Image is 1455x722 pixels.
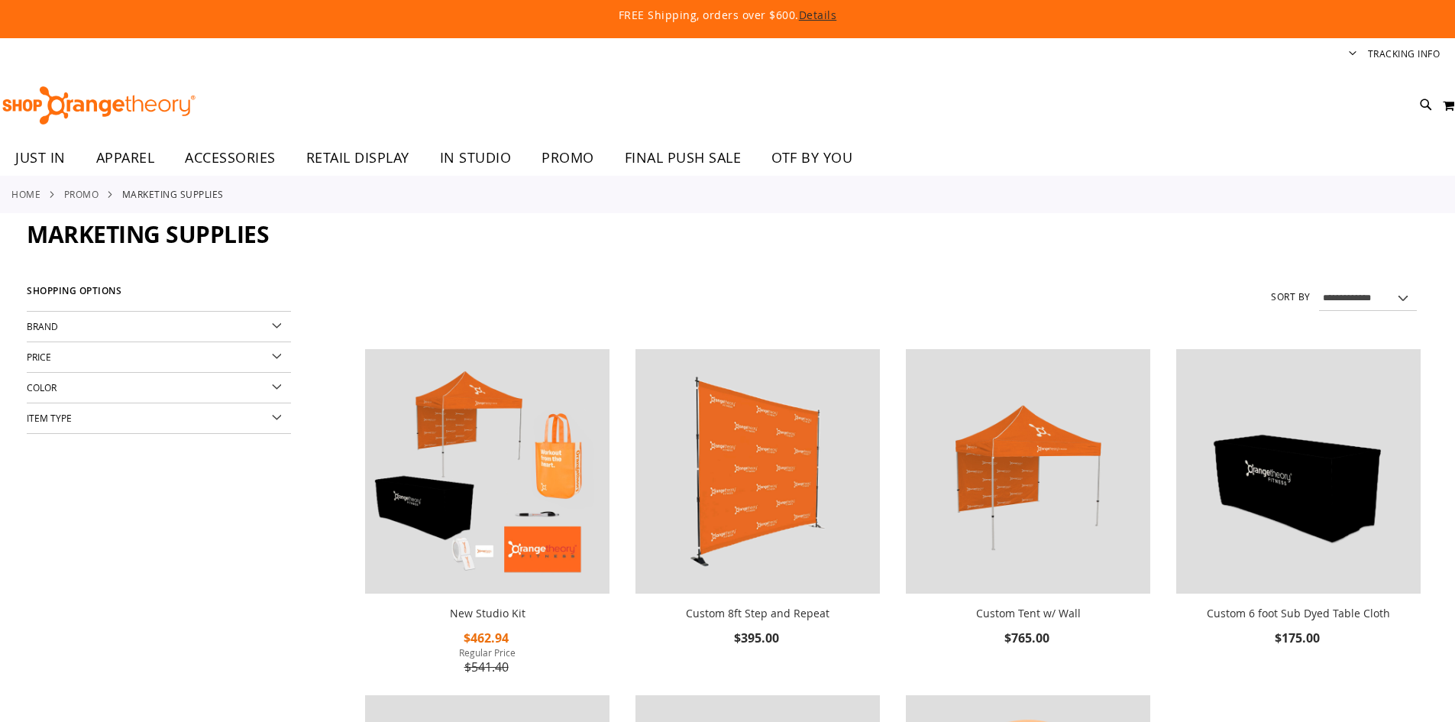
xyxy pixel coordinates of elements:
[365,349,609,597] a: New Studio Kit
[27,320,58,332] span: Brand
[27,312,291,342] div: Brand
[27,219,269,250] span: Marketing Supplies
[1207,606,1390,620] a: Custom 6 foot Sub Dyed Table Cloth
[1169,342,1428,688] div: product
[450,606,525,620] a: New Studio Kit
[185,141,276,175] span: ACCESSORIES
[625,141,742,175] span: FINAL PUSH SALE
[170,141,291,176] a: ACCESSORIES
[1271,290,1311,303] label: Sort By
[1004,630,1052,646] span: $765.00
[27,373,291,403] div: Color
[542,141,594,175] span: PROMO
[1176,349,1421,597] a: OTF 6 foot Sub Dyed Table Cloth
[1349,47,1356,62] button: Account menu
[609,141,757,176] a: FINAL PUSH SALE
[440,141,512,175] span: IN STUDIO
[976,606,1081,620] a: Custom Tent w/ Wall
[1176,349,1421,594] img: OTF 6 foot Sub Dyed Table Cloth
[365,646,609,659] span: Regular Price
[122,187,224,201] strong: Marketing Supplies
[464,659,511,675] span: $541.40
[81,141,170,176] a: APPAREL
[270,8,1186,23] p: FREE Shipping, orders over $600.
[365,349,609,594] img: New Studio Kit
[799,8,837,22] a: Details
[27,381,57,393] span: Color
[27,279,291,312] strong: Shopping Options
[906,349,1150,594] img: OTF Custom Tent w/single sided wall Orange
[1368,47,1440,60] a: Tracking Info
[27,412,72,424] span: Item Type
[756,141,868,176] a: OTF BY YOU
[464,630,511,646] span: $462.94
[27,342,291,373] div: Price
[526,141,609,175] a: PROMO
[64,187,99,201] a: PROMO
[357,342,617,717] div: product
[11,187,40,201] a: Home
[15,141,66,175] span: JUST IN
[734,630,781,646] span: $395.00
[628,342,888,688] div: product
[425,141,527,176] a: IN STUDIO
[635,349,880,597] a: OTF 8ft Step and Repeat
[306,141,409,175] span: RETAIL DISPLAY
[635,349,880,594] img: OTF 8ft Step and Repeat
[686,606,829,620] a: Custom 8ft Step and Repeat
[1275,630,1322,646] span: $175.00
[96,141,155,175] span: APPAREL
[771,141,852,175] span: OTF BY YOU
[906,349,1150,597] a: OTF Custom Tent w/single sided wall Orange
[898,342,1158,688] div: product
[27,351,51,363] span: Price
[27,403,291,434] div: Item Type
[291,141,425,176] a: RETAIL DISPLAY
